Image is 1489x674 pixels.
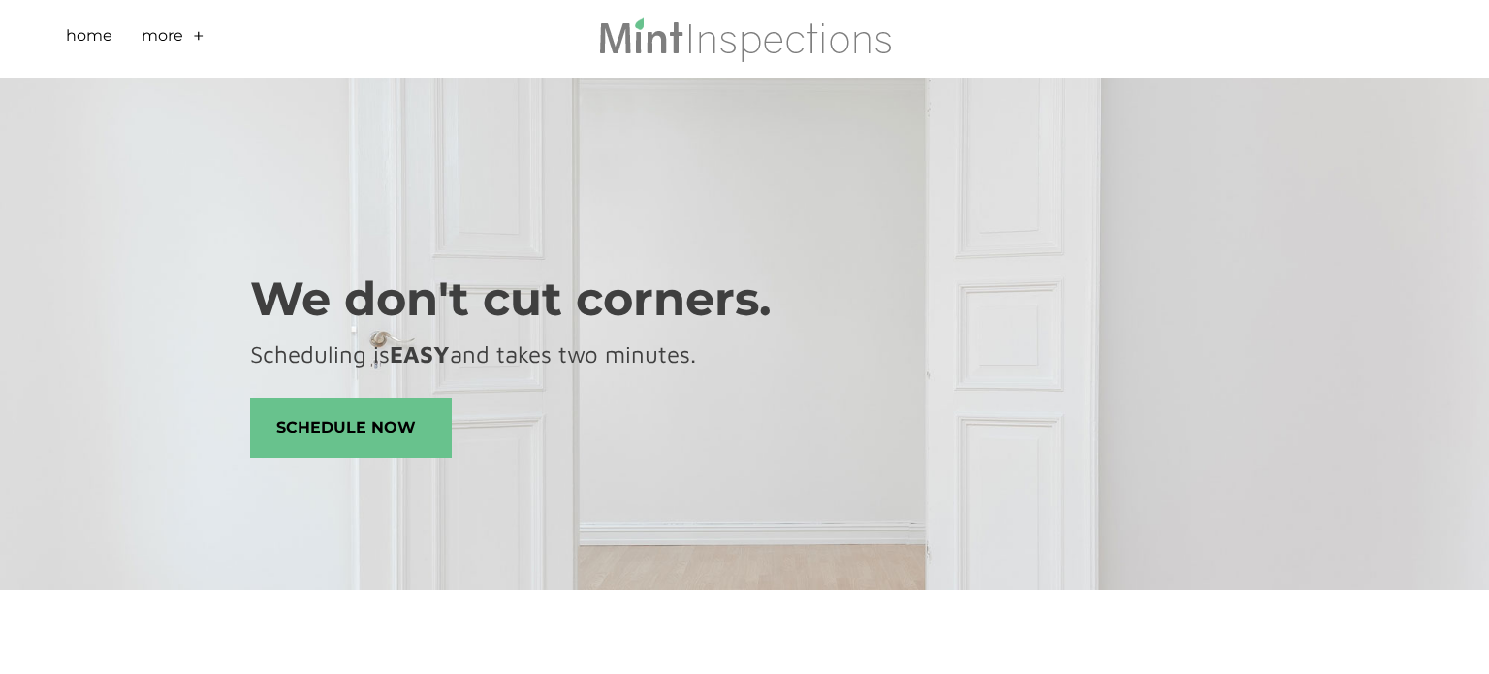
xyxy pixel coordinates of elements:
font: Scheduling is and takes two minutes. [250,340,696,368]
a: Home [66,24,112,54]
a: schedule now [250,398,452,458]
a: More [142,24,183,54]
strong: EASY [390,340,450,368]
img: Mint Inspections [597,16,893,62]
a: + [193,24,205,54]
font: We don't cut corners. [250,271,772,327]
span: schedule now [251,399,451,457]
